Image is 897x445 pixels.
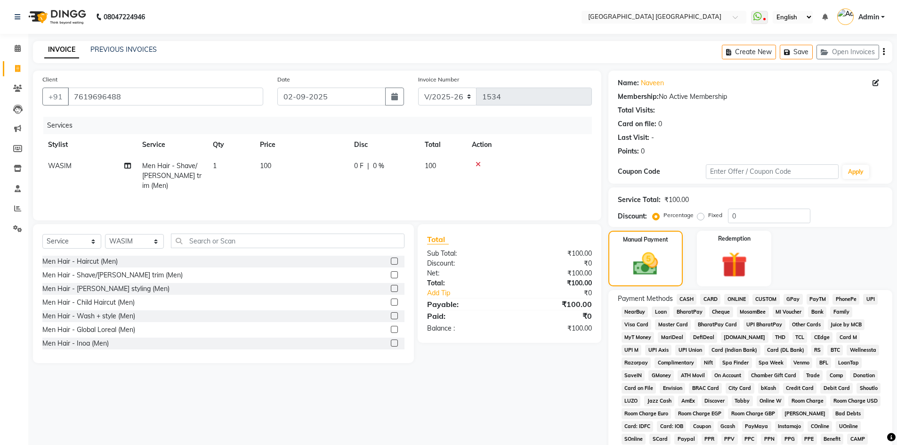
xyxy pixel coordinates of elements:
span: PPC [742,434,758,445]
span: Venmo [791,357,813,368]
span: Room Charge GBP [728,408,778,419]
span: SCard [649,434,671,445]
th: Qty [207,134,254,155]
input: Enter Offer / Coupon Code [706,164,839,179]
div: ₹100.00 [509,299,599,310]
span: CAMP [847,434,868,445]
span: Coupon [690,421,714,432]
div: Discount: [618,211,647,221]
span: Nift [701,357,716,368]
span: COnline [808,421,832,432]
div: Service Total: [618,195,661,205]
span: THD [772,332,789,343]
th: Price [254,134,348,155]
span: PPG [781,434,798,445]
span: ONLINE [724,294,749,305]
span: MyT Money [622,332,655,343]
div: ₹100.00 [509,278,599,288]
div: - [651,133,654,143]
span: 100 [425,162,436,170]
label: Percentage [663,211,694,219]
span: Room Charge USD [830,396,881,406]
span: Total [427,235,449,244]
div: Men Hair - Inoa (Men) [42,339,109,348]
span: Master Card [655,319,691,330]
span: | [367,161,369,171]
span: UOnline [836,421,861,432]
div: Balance : [420,324,509,333]
span: MariDeal [658,332,686,343]
span: Donation [850,370,878,381]
span: Discover [702,396,728,406]
div: ₹100.00 [509,324,599,333]
span: Spa Finder [719,357,752,368]
img: Admin [837,8,854,25]
span: SaveIN [622,370,645,381]
div: Points: [618,146,639,156]
span: Gcash [718,421,738,432]
div: Men Hair - [PERSON_NAME] styling (Men) [42,284,170,294]
span: Room Charge Euro [622,408,671,419]
span: Jazz Cash [644,396,674,406]
span: Instamojo [775,421,804,432]
span: 0 F [354,161,364,171]
th: Total [419,134,466,155]
span: SOnline [622,434,646,445]
span: UPI BharatPay [743,319,785,330]
span: Card M [836,332,860,343]
button: Create New [722,45,776,59]
span: City Card [726,383,754,394]
div: Paid: [420,310,509,322]
b: 08047224946 [104,4,145,30]
span: PPE [801,434,817,445]
div: Name: [618,78,639,88]
span: PPV [721,434,738,445]
a: PREVIOUS INVOICES [90,45,157,54]
span: GMoney [648,370,674,381]
span: CASH [677,294,697,305]
button: Apply [842,165,869,179]
span: Other Cards [789,319,824,330]
span: Room Charge [788,396,826,406]
span: CARD [700,294,720,305]
span: Online W [757,396,785,406]
div: Discount: [420,259,509,268]
span: RS [811,345,824,356]
img: _gift.svg [713,249,755,281]
input: Search by Name/Mobile/Email/Code [68,88,263,105]
span: Envision [660,383,685,394]
span: [PERSON_NAME] [782,408,829,419]
span: Paypal [674,434,698,445]
span: Spa Week [756,357,787,368]
div: ₹0 [509,259,599,268]
span: Card (Indian Bank) [709,345,760,356]
span: Card: IOB [657,421,686,432]
span: PayTM [807,294,829,305]
span: Shoutlo [857,383,881,394]
span: LUZO [622,396,641,406]
div: Net: [420,268,509,278]
span: BFL [816,357,831,368]
th: Action [466,134,592,155]
span: PPR [702,434,718,445]
span: LoanTap [835,357,862,368]
span: 1 [213,162,217,170]
div: ₹100.00 [664,195,689,205]
span: Juice by MCB [828,319,865,330]
div: Coupon Code [618,167,706,177]
span: WASIM [48,162,72,170]
div: 0 [658,119,662,129]
div: Payable: [420,299,509,310]
a: INVOICE [44,41,79,58]
span: Debit Card [820,383,853,394]
div: Men Hair - Haircut (Men) [42,257,118,267]
span: Family [830,307,852,317]
div: ₹0 [525,288,599,298]
div: Card on file: [618,119,656,129]
span: Credit Card [783,383,817,394]
th: Service [137,134,207,155]
label: Manual Payment [623,235,668,244]
span: PhonePe [832,294,859,305]
a: Naveen [641,78,664,88]
div: Total: [420,278,509,288]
